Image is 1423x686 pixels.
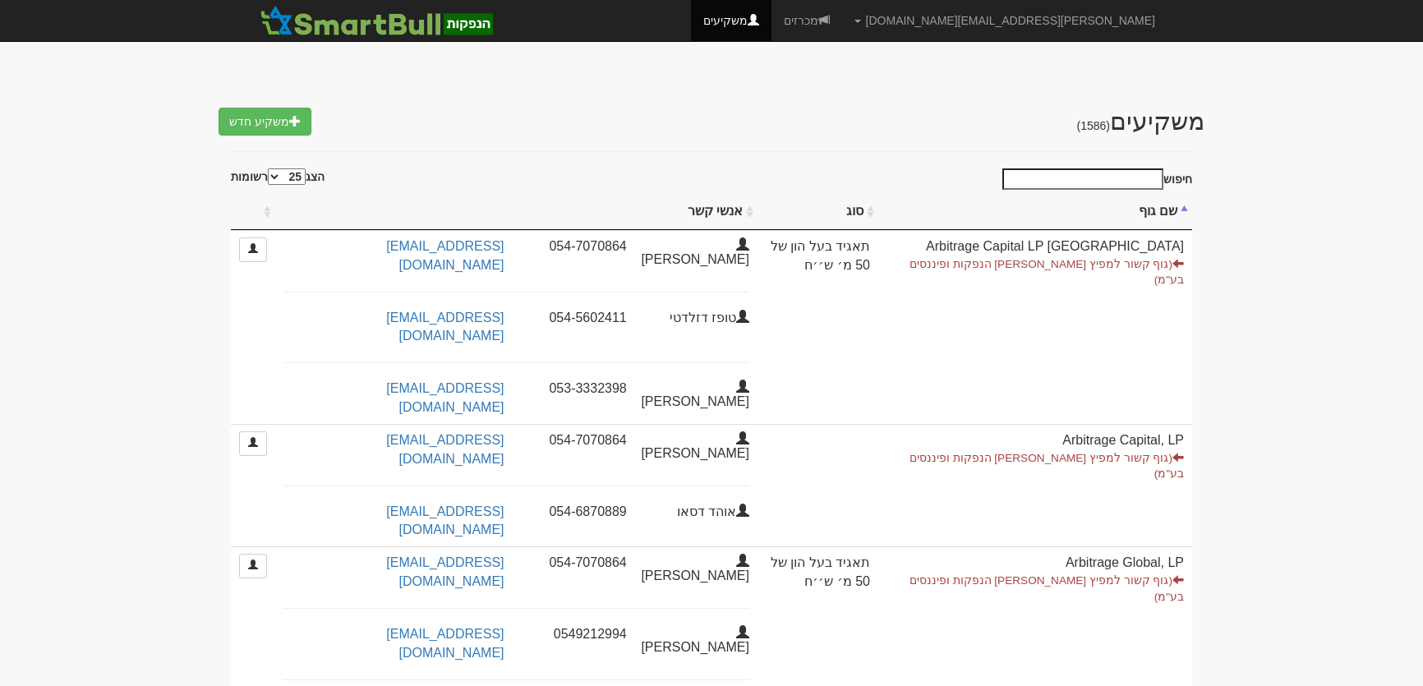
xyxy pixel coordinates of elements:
div: 0549212994 [517,625,639,644]
td: תאגיד בעל הון של 50 מ׳ ש׳׳ח [758,230,878,424]
a: [EMAIL_ADDRESS][DOMAIN_NAME] [386,239,504,272]
img: SmartBull Logo [256,4,497,37]
a: משקיע חדש [219,108,311,136]
a: [EMAIL_ADDRESS][DOMAIN_NAME] [386,433,504,466]
a: [EMAIL_ADDRESS][DOMAIN_NAME] [386,381,504,414]
div: [PERSON_NAME] [639,625,762,657]
small: (גוף קשור למפיץ [PERSON_NAME] הנפקות ופיננסים בע"מ) [910,574,1184,602]
small: (גוף קשור למפיץ [PERSON_NAME] הנפקות ופיננסים בע"מ) [910,258,1184,286]
div: 054-6870889 [517,503,639,522]
div: [PERSON_NAME] [639,237,762,269]
th: אנשי קשר : activate to sort column ascending [275,194,758,230]
h5: (1586) [1077,119,1111,132]
label: הצג רשומות [231,168,325,185]
td: Arbitrage Capital, LP [878,424,1192,546]
th: שם גוף : activate to sort column descending [878,194,1192,230]
span: משקיעים [1077,108,1205,135]
label: חיפוש [997,168,1192,190]
div: 054-7070864 [517,554,639,573]
div: [PERSON_NAME] [639,431,762,463]
div: [PERSON_NAME] [639,554,762,586]
a: [EMAIL_ADDRESS][DOMAIN_NAME] [386,555,504,588]
div: 054-7070864 [517,237,639,256]
div: 054-7070864 [517,431,639,450]
div: [PERSON_NAME] [639,380,762,412]
div: אוהד דסאו [639,503,762,522]
div: טופז דזלדטי [639,309,762,328]
small: (גוף קשור למפיץ [PERSON_NAME] הנפקות ופיננסים בע"מ) [910,452,1184,480]
div: 053-3332398 [517,380,639,398]
th: סוג : activate to sort column ascending [758,194,878,230]
a: [EMAIL_ADDRESS][DOMAIN_NAME] [386,311,504,343]
input: חיפוש [1002,168,1163,190]
th: : activate to sort column ascending [231,194,275,230]
a: [EMAIL_ADDRESS][DOMAIN_NAME] [386,504,504,537]
a: [EMAIL_ADDRESS][DOMAIN_NAME] [386,627,504,660]
div: 054-5602411 [517,309,639,328]
td: Arbitrage Capital LP [GEOGRAPHIC_DATA] [878,230,1192,424]
select: הצגרשומות [268,168,306,185]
